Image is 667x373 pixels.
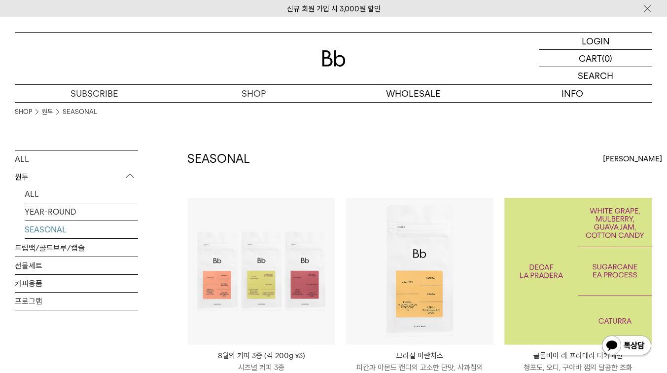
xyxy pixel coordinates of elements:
h2: SEASONAL [187,150,250,167]
p: WHOLESALE [334,85,493,102]
a: LOGIN [539,33,652,50]
a: 콜롬비아 라 프라데라 디카페인 [504,198,652,345]
p: SEARCH [578,67,613,84]
span: [PERSON_NAME] [603,153,662,165]
a: YEAR-ROUND [25,203,138,221]
a: SEASONAL [25,221,138,238]
img: 8월의 커피 3종 (각 200g x3) [188,198,335,345]
p: INFO [493,85,652,102]
a: ALL [25,186,138,203]
p: 8월의 커피 3종 (각 200g x3) [188,350,335,362]
p: LOGIN [582,33,610,49]
a: ALL [15,150,138,168]
a: SHOP [15,107,32,117]
p: 콜롬비아 라 프라데라 디카페인 [504,350,652,362]
a: SHOP [174,85,333,102]
a: 원두 [42,107,53,117]
a: 드립백/콜드브루/캡슐 [15,239,138,257]
a: CART (0) [539,50,652,67]
p: CART [579,50,602,67]
a: 커피용품 [15,275,138,292]
a: SUBSCRIBE [15,85,174,102]
p: 브라질 아란치스 [346,350,493,362]
a: 선물세트 [15,257,138,274]
a: SEASONAL [63,107,97,117]
img: 브라질 아란치스 [346,198,493,345]
a: 신규 회원 가입 시 3,000원 할인 [287,4,381,13]
a: 프로그램 [15,293,138,310]
img: 카카오톡 채널 1:1 채팅 버튼 [601,335,652,358]
p: 원두 [15,168,138,186]
img: 로고 [322,50,346,67]
p: (0) [602,50,612,67]
img: 1000000482_add2_076.jpg [504,198,652,345]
